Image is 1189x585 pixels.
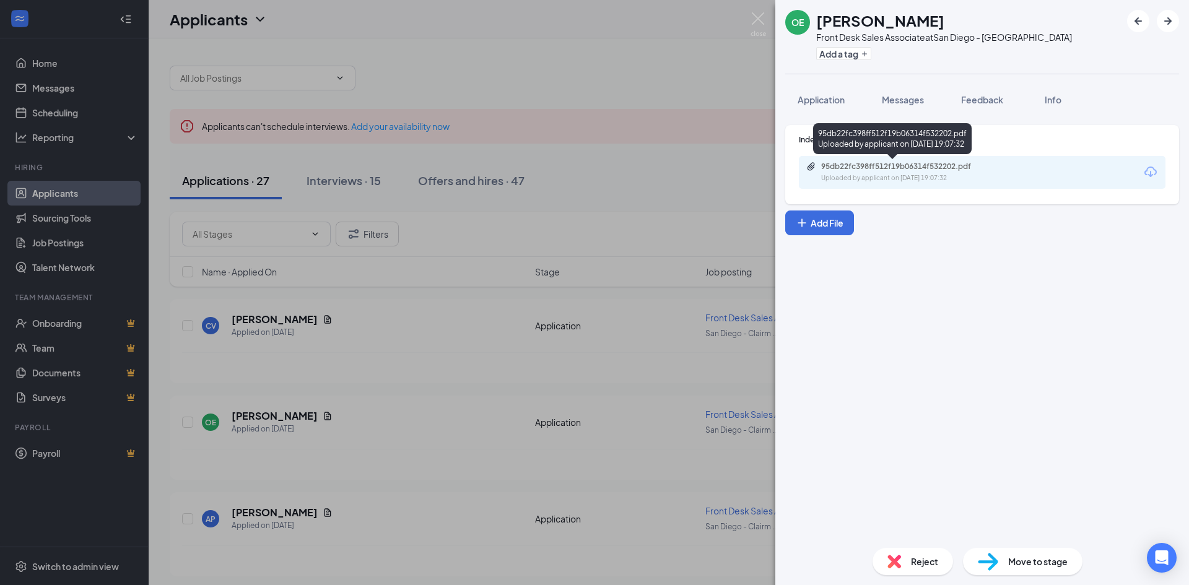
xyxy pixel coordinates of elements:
[821,162,995,171] div: 95db22fc398ff512f19b06314f532202.pdf
[796,217,808,229] svg: Plus
[1161,14,1175,28] svg: ArrowRight
[816,10,944,31] h1: [PERSON_NAME]
[1127,10,1149,32] button: ArrowLeftNew
[961,94,1003,105] span: Feedback
[882,94,924,105] span: Messages
[816,31,1072,43] div: Front Desk Sales Associate at San Diego - [GEOGRAPHIC_DATA]
[1157,10,1179,32] button: ArrowRight
[1008,555,1068,568] span: Move to stage
[1143,165,1158,180] svg: Download
[806,162,816,171] svg: Paperclip
[861,50,868,58] svg: Plus
[1131,14,1146,28] svg: ArrowLeftNew
[1147,543,1177,573] div: Open Intercom Messenger
[791,16,804,28] div: OE
[785,210,854,235] button: Add FilePlus
[911,555,938,568] span: Reject
[816,47,871,60] button: PlusAdd a tag
[806,162,1007,183] a: Paperclip95db22fc398ff512f19b06314f532202.pdfUploaded by applicant on [DATE] 19:07:32
[798,94,845,105] span: Application
[799,134,1165,145] div: Indeed Resume
[821,173,1007,183] div: Uploaded by applicant on [DATE] 19:07:32
[1045,94,1061,105] span: Info
[813,123,972,154] div: 95db22fc398ff512f19b06314f532202.pdf Uploaded by applicant on [DATE] 19:07:32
